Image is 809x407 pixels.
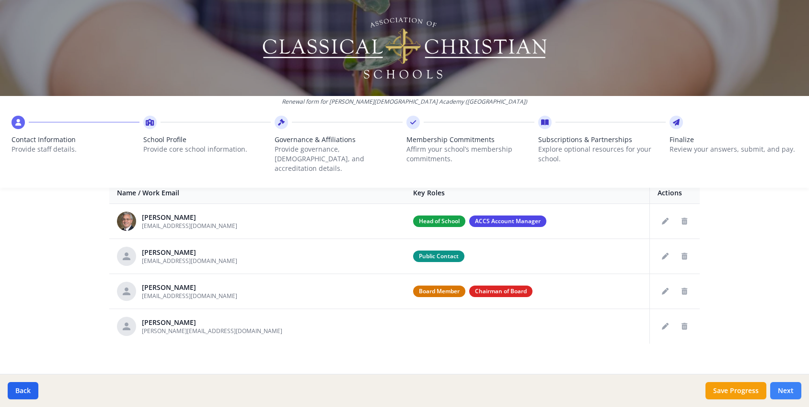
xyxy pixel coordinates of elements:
button: Edit staff [658,249,673,264]
button: Next [770,382,801,399]
span: Head of School [413,215,465,227]
button: Edit staff [658,214,673,229]
span: Public Contact [413,251,464,262]
span: ACCS Account Manager [469,215,546,227]
span: [EMAIL_ADDRESS][DOMAIN_NAME] [142,292,237,300]
span: Membership Commitments [406,135,534,144]
span: Chairman of Board [469,286,532,297]
button: Delete staff [677,214,692,229]
p: Affirm your school’s membership commitments. [406,144,534,164]
span: Subscriptions & Partnerships [538,135,666,144]
span: Board Member [413,286,465,297]
img: Logo [261,14,548,82]
button: Delete staff [677,319,692,334]
button: Delete staff [677,249,692,264]
button: Save Progress [705,382,766,399]
div: [PERSON_NAME] [142,318,282,327]
p: Provide governance, [DEMOGRAPHIC_DATA], and accreditation details. [275,144,403,173]
button: Back [8,382,38,399]
button: Edit staff [658,284,673,299]
span: Governance & Affiliations [275,135,403,144]
p: Provide core school information. [143,144,271,154]
button: Edit staff [658,319,673,334]
span: Finalize [670,135,797,144]
p: Explore optional resources for your school. [538,144,666,164]
span: School Profile [143,135,271,144]
button: Delete staff [677,284,692,299]
span: [PERSON_NAME][EMAIL_ADDRESS][DOMAIN_NAME] [142,327,282,335]
p: Provide staff details. [12,144,139,154]
span: [EMAIL_ADDRESS][DOMAIN_NAME] [142,257,237,265]
div: [PERSON_NAME] [142,283,237,292]
div: [PERSON_NAME] [142,213,237,222]
span: Contact Information [12,135,139,144]
div: [PERSON_NAME] [142,248,237,257]
span: [EMAIL_ADDRESS][DOMAIN_NAME] [142,222,237,230]
p: Review your answers, submit, and pay. [670,144,797,154]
